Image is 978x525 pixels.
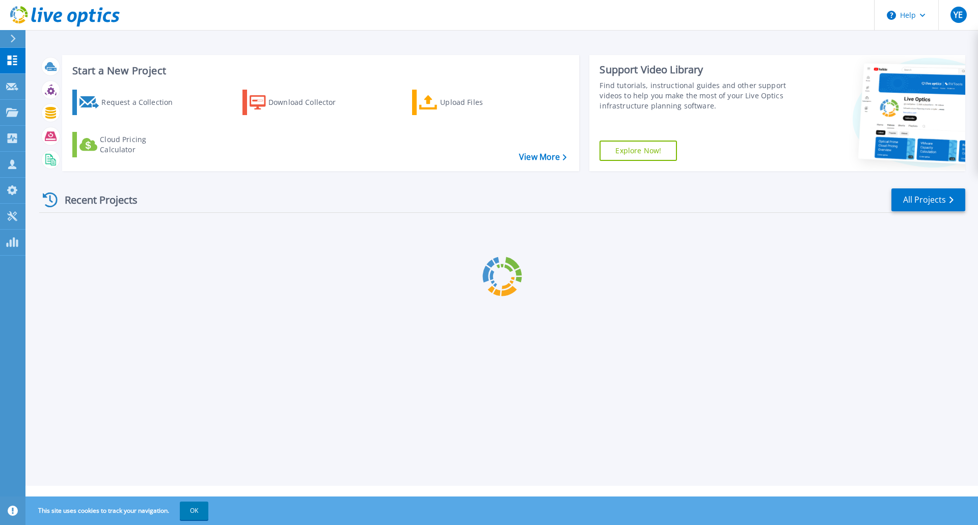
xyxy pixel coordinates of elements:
button: OK [180,502,208,520]
a: Request a Collection [72,90,186,115]
span: YE [954,11,963,19]
a: View More [519,152,566,162]
a: Download Collector [242,90,356,115]
div: Recent Projects [39,187,151,212]
div: Upload Files [440,92,522,113]
div: Request a Collection [101,92,183,113]
a: Cloud Pricing Calculator [72,132,186,157]
div: Download Collector [268,92,350,113]
a: All Projects [891,188,965,211]
div: Support Video Library [600,63,791,76]
a: Upload Files [412,90,526,115]
div: Find tutorials, instructional guides and other support videos to help you make the most of your L... [600,80,791,111]
h3: Start a New Project [72,65,566,76]
div: Cloud Pricing Calculator [100,134,181,155]
a: Explore Now! [600,141,677,161]
span: This site uses cookies to track your navigation. [28,502,208,520]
